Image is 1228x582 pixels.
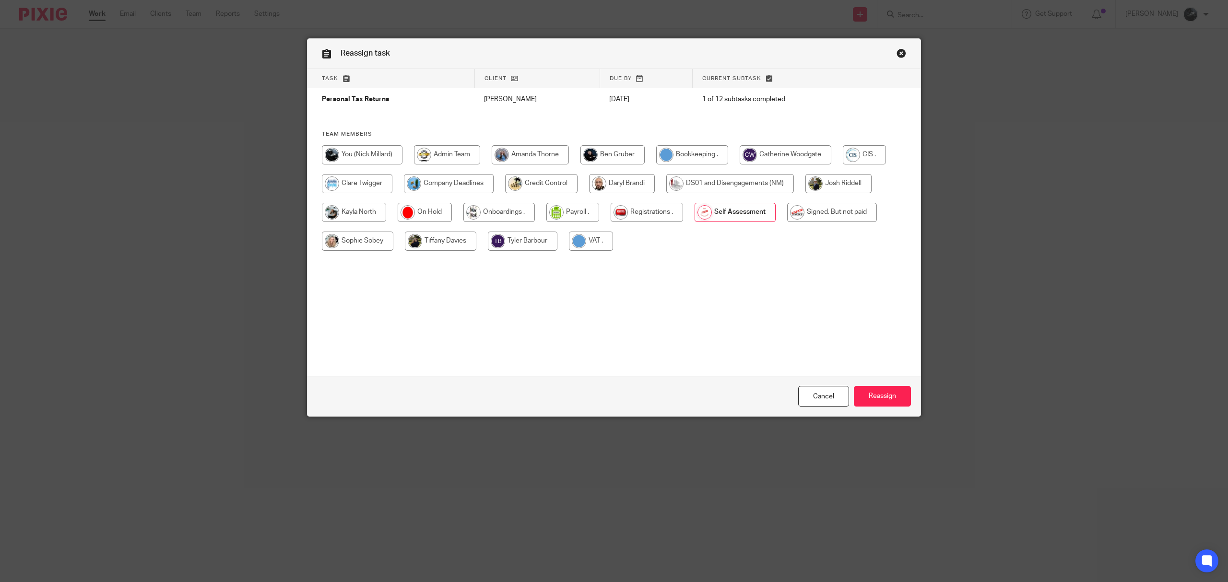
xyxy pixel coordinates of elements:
a: Close this dialog window [798,386,849,407]
span: Task [322,76,338,81]
span: Reassign task [341,49,390,57]
input: Reassign [854,386,911,407]
span: Personal Tax Returns [322,96,389,103]
span: Client [484,76,507,81]
h4: Team members [322,130,906,138]
span: Due by [610,76,632,81]
a: Close this dialog window [897,48,906,61]
span: Current subtask [702,76,761,81]
td: 1 of 12 subtasks completed [693,88,871,111]
p: [PERSON_NAME] [484,94,590,104]
p: [DATE] [609,94,683,104]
